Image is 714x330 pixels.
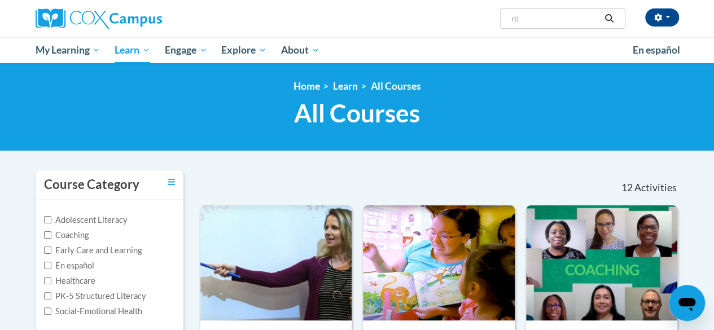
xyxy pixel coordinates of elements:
span: About [281,43,319,57]
a: Explore [214,37,274,63]
input: Search Courses [510,12,601,25]
img: Course Logo [200,205,352,320]
a: Cox Campus [36,8,239,29]
a: Engage [157,37,214,63]
label: Early Care and Learning [44,244,142,257]
label: PK-5 Structured Literacy [44,290,146,302]
label: Coaching [44,229,89,241]
img: Course Logo [363,205,514,320]
span: 12 [621,182,632,194]
a: Learn [107,37,157,63]
a: Learn [333,80,358,92]
input: Checkbox for Options [44,307,51,315]
img: Course Logo [526,205,677,320]
span: All Courses [294,98,420,128]
a: En español [625,38,687,62]
input: Checkbox for Options [44,216,51,223]
input: Checkbox for Options [44,247,51,254]
input: Checkbox for Options [44,231,51,239]
span: En español [633,44,680,56]
input: Checkbox for Options [44,277,51,284]
a: Toggle collapse [168,176,175,188]
div: Main menu [27,37,687,63]
span: Engage [165,43,207,57]
button: Search [601,12,617,25]
span: Explore [221,43,266,57]
input: Checkbox for Options [44,292,51,300]
button: Account Settings [645,8,679,27]
span: My Learning [35,43,100,57]
a: My Learning [28,37,108,63]
span: Learn [115,43,150,57]
input: Checkbox for Options [44,262,51,269]
label: Social-Emotional Health [44,305,142,318]
a: About [274,37,327,63]
label: En español [44,259,94,272]
label: Adolescent Literacy [44,214,128,226]
h3: Course Category [44,176,139,193]
label: Healthcare [44,275,95,287]
img: Cox Campus [36,8,162,29]
span: Activities [634,182,677,194]
iframe: Button to launch messaging window [669,285,705,321]
a: All Courses [371,80,421,92]
a: Home [294,80,320,92]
